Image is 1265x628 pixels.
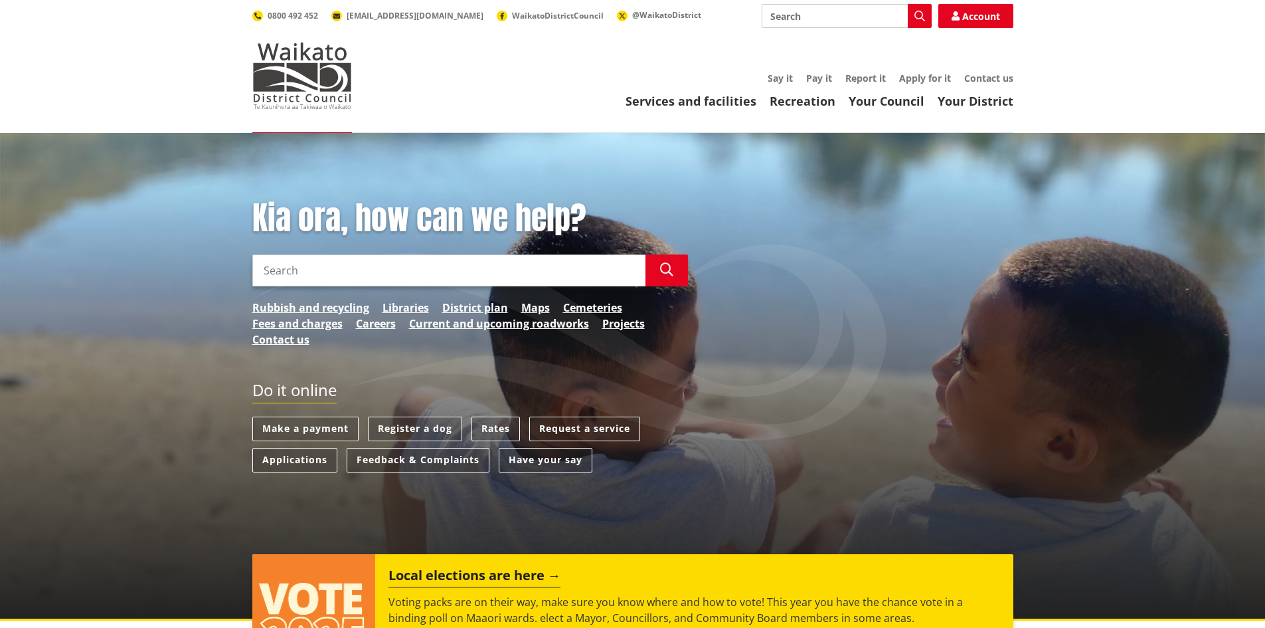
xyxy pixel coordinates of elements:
a: Services and facilities [626,93,756,109]
a: Apply for it [899,72,951,84]
a: Recreation [770,93,835,109]
a: Current and upcoming roadworks [409,316,589,332]
a: WaikatoDistrictCouncil [497,10,604,21]
a: Request a service [529,417,640,441]
input: Search input [762,4,932,28]
a: @WaikatoDistrict [617,9,701,21]
a: Report it [845,72,886,84]
span: @WaikatoDistrict [632,9,701,21]
input: Search input [252,255,645,286]
p: Voting packs are on their way, make sure you know where and how to vote! This year you have the c... [388,594,999,626]
span: 0800 492 452 [268,10,318,21]
a: Fees and charges [252,316,343,332]
a: Contact us [252,332,309,348]
a: Your District [938,93,1013,109]
a: Rates [471,417,520,441]
a: Projects [602,316,645,332]
a: Say it [768,72,793,84]
a: Pay it [806,72,832,84]
a: Rubbish and recycling [252,300,369,316]
img: Waikato District Council - Te Kaunihera aa Takiwaa o Waikato [252,43,352,109]
a: 0800 492 452 [252,10,318,21]
a: Register a dog [368,417,462,441]
h2: Local elections are here [388,568,560,587]
a: Maps [521,300,550,316]
a: District plan [442,300,508,316]
a: Account [938,4,1013,28]
a: Your Council [849,93,924,109]
a: Cemeteries [563,300,622,316]
a: Have your say [499,448,592,472]
a: Libraries [382,300,429,316]
span: [EMAIL_ADDRESS][DOMAIN_NAME] [347,10,483,21]
a: Make a payment [252,417,359,441]
h2: Do it online [252,381,337,404]
a: Contact us [964,72,1013,84]
span: WaikatoDistrictCouncil [512,10,604,21]
a: Feedback & Complaints [347,448,489,472]
a: Careers [356,316,396,332]
h1: Kia ora, how can we help? [252,199,688,238]
a: [EMAIL_ADDRESS][DOMAIN_NAME] [331,10,483,21]
a: Applications [252,448,337,472]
